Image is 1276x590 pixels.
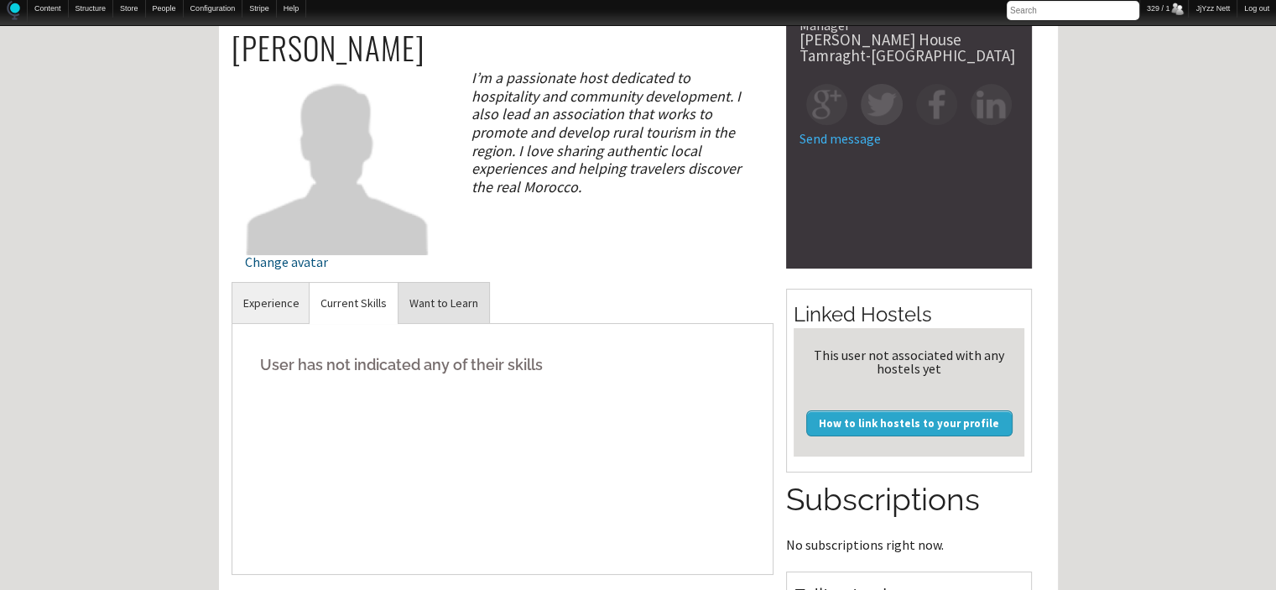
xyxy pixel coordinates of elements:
img: Home [7,1,20,20]
img: in-square.png [971,84,1012,125]
img: gp-square.png [806,84,847,125]
div: This user not associated with any hostels yet [800,348,1018,375]
img: fb-square.png [916,84,957,125]
h2: [PERSON_NAME] [232,30,774,65]
img: Annasurfhouse's picture [245,69,430,254]
section: No subscriptions right now. [786,478,1032,551]
a: Experience [232,283,310,324]
div: Change avatar [245,255,430,269]
h2: Linked Hostels [794,300,1024,329]
div: I’m a passionate host dedicated to hospitality and community development. I also lead an associat... [457,69,773,196]
a: Send message [799,130,881,147]
h5: User has not indicated any of their skills [245,339,761,390]
a: Want to Learn [398,283,489,324]
h2: Subscriptions [786,478,1032,522]
div: [PERSON_NAME] House Tamraght-[GEOGRAPHIC_DATA] [799,32,1018,64]
input: Search [1007,1,1139,20]
img: tw-square.png [861,84,902,125]
a: How to link hostels to your profile [806,410,1013,436]
a: Change avatar [245,152,430,269]
a: Current Skills [310,283,398,324]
